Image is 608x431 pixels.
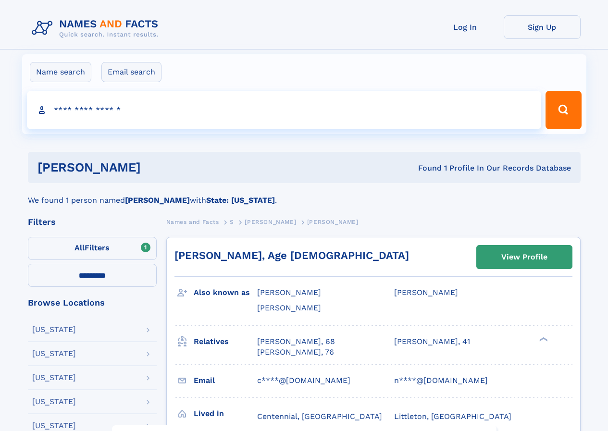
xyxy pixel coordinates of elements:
[394,336,470,347] a: [PERSON_NAME], 41
[257,288,321,297] span: [PERSON_NAME]
[101,62,161,82] label: Email search
[477,246,572,269] a: View Profile
[257,347,334,357] a: [PERSON_NAME], 76
[206,196,275,205] b: State: [US_STATE]
[174,249,409,261] a: [PERSON_NAME], Age [DEMOGRAPHIC_DATA]
[37,161,280,173] h1: [PERSON_NAME]
[394,412,511,421] span: Littleton, [GEOGRAPHIC_DATA]
[27,91,542,129] input: search input
[28,237,157,260] label: Filters
[257,303,321,312] span: [PERSON_NAME]
[257,336,335,347] a: [PERSON_NAME], 68
[194,333,257,350] h3: Relatives
[28,15,166,41] img: Logo Names and Facts
[257,412,382,421] span: Centennial, [GEOGRAPHIC_DATA]
[394,288,458,297] span: [PERSON_NAME]
[546,91,581,129] button: Search Button
[32,398,76,406] div: [US_STATE]
[28,218,157,226] div: Filters
[30,62,91,82] label: Name search
[74,243,85,252] span: All
[32,374,76,382] div: [US_STATE]
[32,350,76,357] div: [US_STATE]
[537,336,549,342] div: ❯
[194,406,257,422] h3: Lived in
[194,284,257,301] h3: Also known as
[32,326,76,333] div: [US_STATE]
[501,246,547,268] div: View Profile
[194,372,257,389] h3: Email
[245,216,296,228] a: [PERSON_NAME]
[125,196,190,205] b: [PERSON_NAME]
[279,163,571,173] div: Found 1 Profile In Our Records Database
[230,216,234,228] a: S
[28,298,157,307] div: Browse Locations
[307,219,359,225] span: [PERSON_NAME]
[245,219,296,225] span: [PERSON_NAME]
[504,15,581,39] a: Sign Up
[32,422,76,430] div: [US_STATE]
[166,216,219,228] a: Names and Facts
[427,15,504,39] a: Log In
[28,183,581,206] div: We found 1 person named with .
[230,219,234,225] span: S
